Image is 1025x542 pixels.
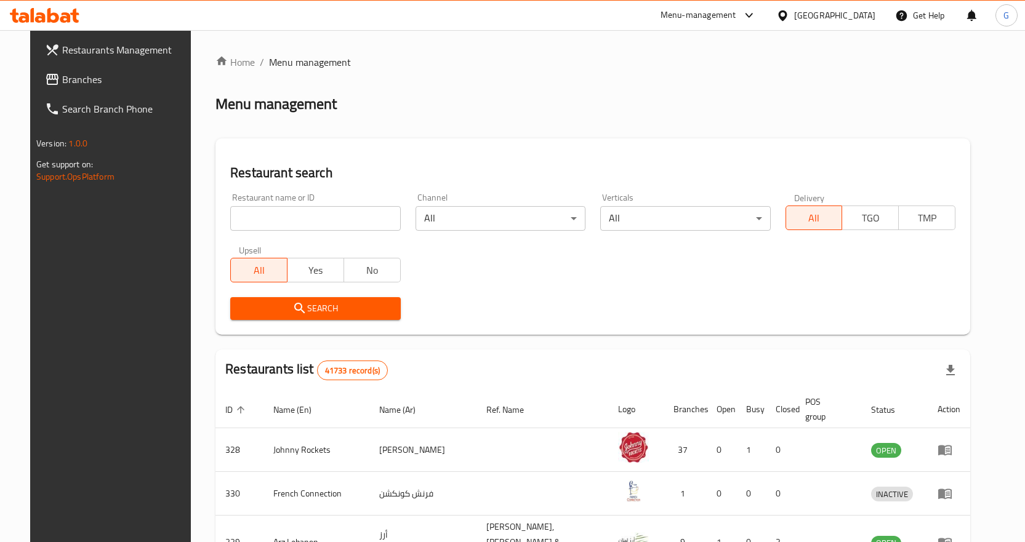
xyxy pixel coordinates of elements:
span: Search [240,301,390,316]
span: INACTIVE [871,487,913,501]
span: All [236,261,283,279]
td: Johnny Rockets [263,428,369,472]
a: Support.OpsPlatform [36,169,115,185]
span: No [349,261,396,279]
td: [PERSON_NAME] [369,428,476,472]
div: OPEN [871,443,901,458]
span: TGO [847,209,894,227]
div: Export file [936,356,965,385]
span: Restaurants Management [62,42,191,57]
th: Logo [608,391,664,428]
span: G [1003,9,1009,22]
span: Version: [36,135,66,151]
span: Status [871,402,911,417]
div: Menu-management [661,8,736,23]
img: French Connection [618,476,649,506]
span: 41733 record(s) [318,365,387,377]
td: 328 [215,428,263,472]
td: 37 [664,428,707,472]
td: 0 [707,428,736,472]
a: Branches [35,65,201,94]
button: All [786,205,843,230]
span: Branches [62,72,191,87]
div: All [600,206,770,231]
span: Name (En) [273,402,328,417]
td: 0 [766,472,795,516]
a: Restaurants Management [35,35,201,65]
img: Johnny Rockets [618,432,649,463]
span: Name (Ar) [379,402,432,417]
div: [GEOGRAPHIC_DATA] [794,9,875,22]
div: Total records count [317,361,388,380]
td: 1 [736,428,766,472]
div: All [416,206,585,231]
label: Upsell [239,245,262,254]
span: Ref. Name [486,402,540,417]
span: Get support on: [36,156,93,172]
td: 0 [766,428,795,472]
td: فرنش كونكشن [369,472,476,516]
div: Menu [938,442,960,457]
a: Search Branch Phone [35,94,201,124]
button: Yes [287,258,344,282]
span: ID [225,402,249,417]
td: 0 [707,472,736,516]
button: TGO [842,205,899,230]
h2: Restaurants list [225,360,388,380]
span: Menu management [269,55,351,70]
div: Menu [938,486,960,501]
button: All [230,258,287,282]
label: Delivery [794,193,825,202]
button: Search [230,297,400,320]
button: No [344,258,401,282]
span: POS group [805,394,846,424]
td: French Connection [263,472,369,516]
span: 1.0.0 [68,135,87,151]
span: Search Branch Phone [62,102,191,116]
th: Closed [766,391,795,428]
td: 330 [215,472,263,516]
td: 0 [736,472,766,516]
nav: breadcrumb [215,55,970,70]
h2: Menu management [215,94,337,114]
td: 1 [664,472,707,516]
th: Open [707,391,736,428]
a: Home [215,55,255,70]
span: Yes [292,261,339,279]
span: TMP [904,209,951,227]
span: OPEN [871,444,901,458]
button: TMP [898,205,955,230]
h2: Restaurant search [230,164,955,182]
th: Action [928,391,970,428]
div: INACTIVE [871,487,913,501]
th: Branches [664,391,707,428]
li: / [260,55,264,70]
th: Busy [736,391,766,428]
span: All [791,209,838,227]
input: Search for restaurant name or ID.. [230,206,400,231]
